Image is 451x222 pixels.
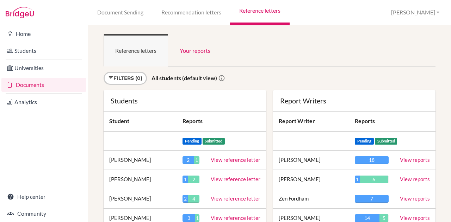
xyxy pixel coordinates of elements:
a: View reports [400,195,430,202]
td: [PERSON_NAME] [273,151,349,170]
div: 7 [355,195,389,203]
td: Zen Fordham [273,189,349,209]
div: 6 [360,176,388,183]
span: Pending [183,138,202,145]
th: Report Writer [273,112,349,131]
strong: All students (default view) [152,75,217,81]
th: Student [104,112,177,131]
div: 18 [355,156,389,164]
button: [PERSON_NAME] [388,6,443,19]
div: 2 [183,195,188,203]
a: Universities [1,61,86,75]
div: 14 [355,214,379,222]
a: Home [1,27,86,41]
div: 3 [183,214,195,222]
td: [PERSON_NAME] [104,170,177,189]
div: 2 [183,156,194,164]
a: Reference letters [104,34,168,66]
img: Bridge-U [6,7,34,18]
div: 1 [183,176,188,183]
a: View reference letter [211,195,260,202]
a: View reports [400,176,430,182]
span: Pending [355,138,374,145]
a: Analytics [1,95,86,109]
div: Report Writers [280,97,428,104]
div: Students [111,97,259,104]
a: Community [1,207,86,221]
td: [PERSON_NAME] [273,170,349,189]
td: [PERSON_NAME] [104,151,177,170]
a: Help center [1,190,86,204]
a: View reference letter [211,157,260,163]
span: Submitted [203,138,225,145]
div: 1 [195,214,199,222]
a: Filters (0) [104,72,147,85]
a: View reference letter [211,215,260,221]
span: Submitted [375,138,397,145]
a: Documents [1,78,86,92]
div: 4 [188,195,199,203]
div: 1 [194,156,199,164]
a: View reports [400,215,430,221]
a: View reference letter [211,176,260,182]
a: Your reports [168,34,222,66]
th: Reports [177,112,266,131]
div: 2 [188,176,199,183]
td: [PERSON_NAME] [104,189,177,209]
a: Students [1,44,86,58]
div: 1 [355,176,359,183]
th: Reports [349,112,394,131]
div: 5 [379,214,388,222]
a: View reports [400,157,430,163]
